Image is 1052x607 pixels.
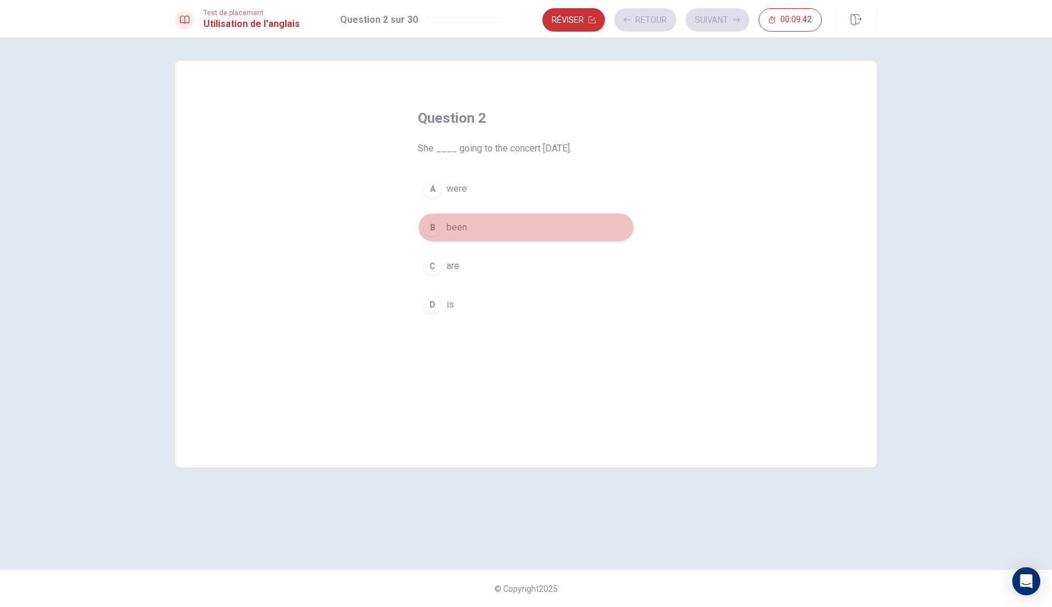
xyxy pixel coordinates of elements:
div: Open Intercom Messenger [1012,567,1040,595]
span: © Copyright 2025 [494,584,558,594]
span: were [447,182,467,196]
div: B [423,218,442,237]
span: Test de placement [203,9,300,17]
button: 00:09:42 [759,8,822,32]
button: Dis [418,290,634,319]
span: She ____ going to the concert [DATE]. [418,142,634,156]
button: Bbeen [418,213,634,242]
span: are [447,259,459,273]
button: Réviser [542,8,605,32]
div: A [423,180,442,198]
span: is [447,298,454,312]
div: C [423,257,442,275]
div: D [423,295,442,314]
h4: Question 2 [418,109,634,127]
span: been [447,220,467,234]
h1: Question 2 sur 30 [340,13,418,27]
button: Awere [418,174,634,204]
button: Care [418,251,634,281]
h1: Utilisation de l'anglais [203,17,300,31]
span: 00:09:42 [780,15,812,25]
